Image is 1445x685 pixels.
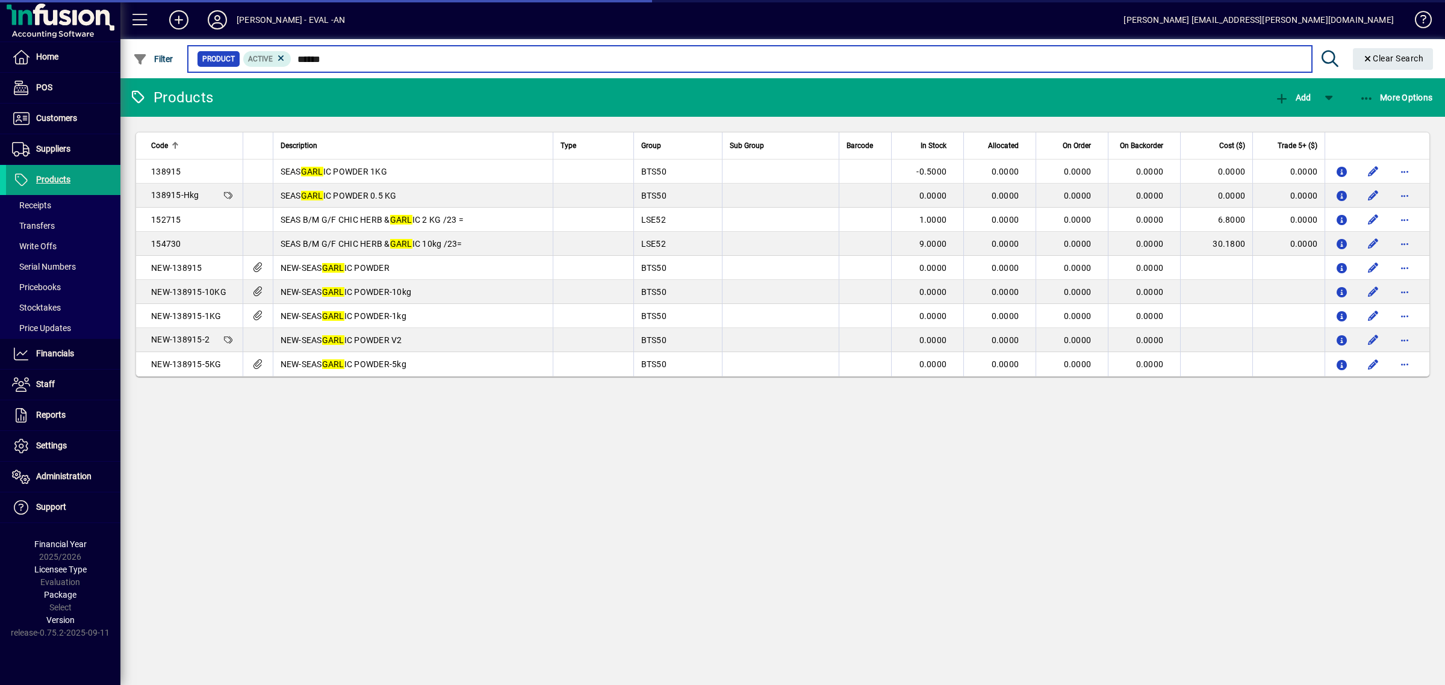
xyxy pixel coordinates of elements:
[1363,54,1424,63] span: Clear Search
[322,359,344,369] em: GARL
[12,200,51,210] span: Receipts
[1395,258,1414,277] button: More options
[281,263,390,273] span: NEW-SEAS IC POWDER
[6,42,120,72] a: Home
[1136,287,1164,297] span: 0.0000
[992,191,1019,200] span: 0.0000
[1272,87,1314,108] button: Add
[36,144,70,153] span: Suppliers
[1395,234,1414,253] button: More options
[730,139,764,152] span: Sub Group
[390,215,412,225] em: GARL
[847,139,873,152] span: Barcode
[202,53,235,65] span: Product
[6,195,120,215] a: Receipts
[919,239,947,249] span: 9.0000
[1180,208,1252,232] td: 6.8000
[1136,311,1164,321] span: 0.0000
[6,134,120,164] a: Suppliers
[151,263,202,273] span: NEW-138915
[36,379,55,389] span: Staff
[44,590,76,600] span: Package
[1064,359,1092,369] span: 0.0000
[1364,162,1383,181] button: Edit
[6,492,120,522] a: Support
[1395,355,1414,374] button: More options
[561,139,576,152] span: Type
[641,139,661,152] span: Group
[281,139,317,152] span: Description
[322,311,344,321] em: GARL
[1395,330,1414,350] button: More options
[36,175,70,184] span: Products
[36,441,67,450] span: Settings
[847,139,884,152] div: Barcode
[130,48,176,70] button: Filter
[12,303,61,312] span: Stocktakes
[34,539,87,549] span: Financial Year
[1356,87,1436,108] button: More Options
[34,565,87,574] span: Licensee Type
[1180,232,1252,256] td: 30.1800
[12,323,71,333] span: Price Updates
[36,113,77,123] span: Customers
[12,262,76,271] span: Serial Numbers
[1136,215,1164,225] span: 0.0000
[151,311,222,321] span: NEW-138915-1KG
[916,167,946,176] span: -0.5000
[1364,210,1383,229] button: Edit
[151,239,181,249] span: 154730
[641,139,715,152] div: Group
[730,139,831,152] div: Sub Group
[919,311,947,321] span: 0.0000
[1064,167,1092,176] span: 0.0000
[992,287,1019,297] span: 0.0000
[1136,191,1164,200] span: 0.0000
[36,82,52,92] span: POS
[1395,210,1414,229] button: More options
[281,335,402,345] span: NEW-SEAS IC POWDER V2
[281,311,406,321] span: NEW-SEAS IC POWDER-1kg
[1406,2,1430,42] a: Knowledge Base
[919,263,947,273] span: 0.0000
[248,55,273,63] span: Active
[1043,139,1102,152] div: On Order
[1364,282,1383,302] button: Edit
[919,359,947,369] span: 0.0000
[6,104,120,134] a: Customers
[12,241,57,251] span: Write Offs
[390,239,412,249] em: GARL
[1136,239,1164,249] span: 0.0000
[243,51,291,67] mat-chip: Activation Status: Active
[919,215,947,225] span: 1.0000
[133,54,173,64] span: Filter
[992,311,1019,321] span: 0.0000
[641,263,667,273] span: BTS50
[6,73,120,103] a: POS
[6,318,120,338] a: Price Updates
[1064,311,1092,321] span: 0.0000
[322,287,344,297] em: GARL
[151,335,210,344] span: NEW-138915-2
[1278,139,1317,152] span: Trade 5+ ($)
[198,9,237,31] button: Profile
[641,215,666,225] span: LSE52
[641,191,667,200] span: BTS50
[641,239,666,249] span: LSE52
[36,349,74,358] span: Financials
[151,139,235,152] div: Code
[641,359,667,369] span: BTS50
[1395,306,1414,326] button: More options
[12,221,55,231] span: Transfers
[46,615,75,625] span: Version
[322,263,344,273] em: GARL
[151,287,226,297] span: NEW-138915-10KG
[281,191,397,200] span: SEAS IC POWDER 0.5 KG
[1064,287,1092,297] span: 0.0000
[1180,184,1252,208] td: 0.0000
[6,297,120,318] a: Stocktakes
[1360,93,1433,102] span: More Options
[1120,139,1163,152] span: On Backorder
[1180,160,1252,184] td: 0.0000
[1064,215,1092,225] span: 0.0000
